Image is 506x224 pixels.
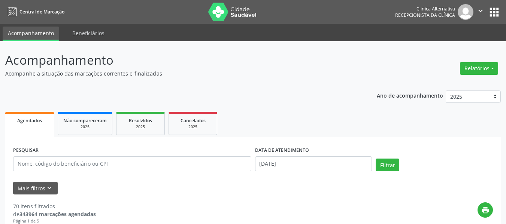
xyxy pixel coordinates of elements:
[5,51,352,70] p: Acompanhamento
[13,145,39,156] label: PESQUISAR
[63,117,107,124] span: Não compareceram
[5,70,352,77] p: Acompanhe a situação das marcações correntes e finalizadas
[488,6,501,19] button: apps
[122,124,159,130] div: 2025
[473,4,488,20] button: 
[377,90,443,100] p: Ano de acompanhamento
[17,117,42,124] span: Agendados
[5,6,64,18] a: Central de Marcação
[478,202,493,218] button: print
[19,9,64,15] span: Central de Marcação
[458,4,473,20] img: img
[476,7,485,15] i: 
[13,202,96,210] div: 70 itens filtrados
[67,27,110,40] a: Beneficiários
[13,182,58,195] button: Mais filtroskeyboard_arrow_down
[376,159,399,171] button: Filtrar
[460,62,498,75] button: Relatórios
[481,206,490,214] i: print
[13,156,251,171] input: Nome, código do beneficiário ou CPF
[3,27,59,41] a: Acompanhamento
[395,12,455,18] span: Recepcionista da clínica
[63,124,107,130] div: 2025
[129,117,152,124] span: Resolvidos
[255,156,372,171] input: Selecione um intervalo
[395,6,455,12] div: Clinica Alternativa
[19,211,96,218] strong: 343964 marcações agendadas
[45,184,54,192] i: keyboard_arrow_down
[13,210,96,218] div: de
[174,124,212,130] div: 2025
[255,145,309,156] label: DATA DE ATENDIMENTO
[181,117,206,124] span: Cancelados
